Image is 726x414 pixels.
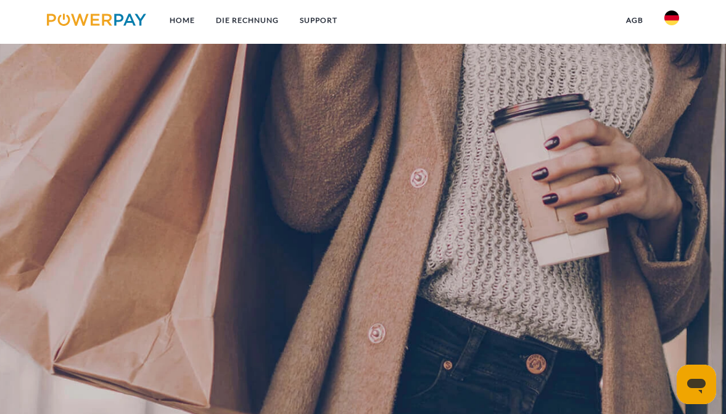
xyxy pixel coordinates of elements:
a: agb [616,9,654,31]
img: de [664,10,679,25]
iframe: Bouton de lancement de la fenêtre de messagerie [677,365,716,404]
a: Home [159,9,205,31]
img: logo-powerpay.svg [47,14,146,26]
a: SUPPORT [289,9,348,31]
a: DIE RECHNUNG [205,9,289,31]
